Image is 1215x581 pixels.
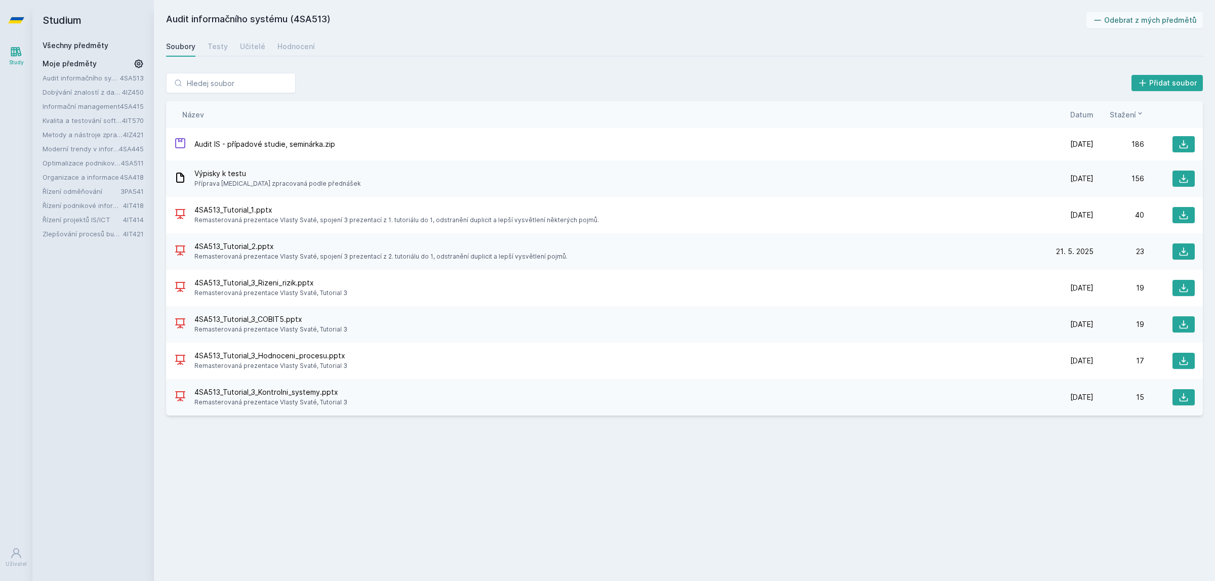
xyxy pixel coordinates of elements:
[166,41,195,52] div: Soubory
[43,144,119,154] a: Moderní trendy v informatice
[194,397,347,407] span: Remasterovaná prezentace Vlasty Svaté, Tutorial 3
[240,41,265,52] div: Učitelé
[1070,392,1093,402] span: [DATE]
[43,186,120,196] a: Řízení odměňování
[43,130,123,140] a: Metody a nástroje zpracování textových informací
[174,281,186,296] div: PPTX
[194,324,347,335] span: Remasterovaná prezentace Vlasty Svaté, Tutorial 3
[166,73,296,93] input: Hledej soubor
[43,115,122,126] a: Kvalita a testování softwaru
[43,200,123,211] a: Řízení podnikové informatiky
[240,36,265,57] a: Učitelé
[174,244,186,259] div: PPTX
[120,187,144,195] a: 3PA541
[277,41,315,52] div: Hodnocení
[120,74,144,82] a: 4SA513
[194,169,361,179] span: Výpisky k testu
[1093,392,1144,402] div: 15
[43,215,123,225] a: Řízení projektů IS/ICT
[119,145,144,153] a: 4SA445
[123,216,144,224] a: 4IT414
[194,205,599,215] span: 4SA513_Tutorial_1.pptx
[194,351,347,361] span: 4SA513_Tutorial_3_Hodnoceni_procesu.pptx
[9,59,24,66] div: Study
[194,241,568,252] span: 4SA513_Tutorial_2.pptx
[1070,283,1093,293] span: [DATE]
[1070,319,1093,329] span: [DATE]
[174,137,186,152] div: ZIP
[43,158,121,168] a: Optimalizace podnikových procesů
[43,101,120,111] a: Informační management
[194,139,335,149] span: Audit IS - případové studie, seminárka.zip
[194,179,361,189] span: Příprava [MEDICAL_DATA] zpracovaná podle přednášek
[2,40,30,71] a: Study
[1093,174,1144,184] div: 156
[174,390,186,405] div: PPTX
[1110,109,1144,120] button: Stažení
[174,354,186,368] div: PPTX
[1070,174,1093,184] span: [DATE]
[1070,139,1093,149] span: [DATE]
[1093,319,1144,329] div: 19
[174,208,186,223] div: PPTX
[194,215,599,225] span: Remasterovaná prezentace Vlasty Svaté, spojení 3 prezentací z 1. tutoriálu do 1, odstranění dupli...
[122,116,144,124] a: 4IT570
[182,109,204,120] button: Název
[1093,246,1144,257] div: 23
[194,278,347,288] span: 4SA513_Tutorial_3_Rizeni_rizik.pptx
[123,131,144,139] a: 4IZ421
[43,59,97,69] span: Moje předměty
[120,102,144,110] a: 4SA415
[43,172,120,182] a: Organizace a informace
[43,41,108,50] a: Všechny předměty
[43,229,123,239] a: Zlepšování procesů budování IS
[43,87,122,97] a: Dobývání znalostí z databází
[122,88,144,96] a: 4IZ450
[1070,109,1093,120] button: Datum
[208,41,228,52] div: Testy
[123,201,144,210] a: 4IT418
[194,288,347,298] span: Remasterovaná prezentace Vlasty Svaté, Tutorial 3
[6,560,27,568] div: Uživatel
[1093,210,1144,220] div: 40
[120,173,144,181] a: 4SA418
[194,252,568,262] span: Remasterovaná prezentace Vlasty Svaté, spojení 3 prezentací z 2. tutoriálu do 1, odstranění dupli...
[194,314,347,324] span: 4SA513_Tutorial_3_COBIT5.pptx
[43,73,120,83] a: Audit informačního systému
[1086,12,1203,28] button: Odebrat z mých předmětů
[1093,356,1144,366] div: 17
[123,230,144,238] a: 4IT421
[166,36,195,57] a: Soubory
[1093,139,1144,149] div: 186
[1131,75,1203,91] button: Přidat soubor
[194,361,347,371] span: Remasterovaná prezentace Vlasty Svaté, Tutorial 3
[166,12,1086,28] h2: Audit informačního systému (4SA513)
[1056,246,1093,257] span: 21. 5. 2025
[2,542,30,573] a: Uživatel
[1070,356,1093,366] span: [DATE]
[1070,210,1093,220] span: [DATE]
[1110,109,1136,120] span: Stažení
[208,36,228,57] a: Testy
[121,159,144,167] a: 4SA511
[174,317,186,332] div: PPTX
[194,387,347,397] span: 4SA513_Tutorial_3_Kontrolni_systemy.pptx
[1093,283,1144,293] div: 19
[277,36,315,57] a: Hodnocení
